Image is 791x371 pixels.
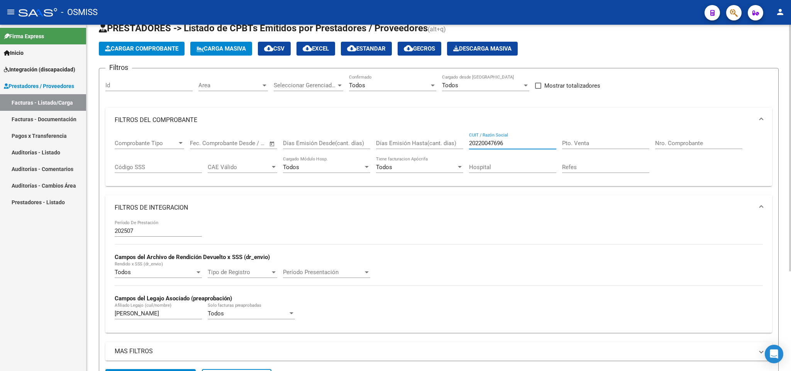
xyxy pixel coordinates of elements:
[61,4,98,21] span: - OSMISS
[208,269,270,276] span: Tipo de Registro
[190,140,221,147] input: Fecha inicio
[258,42,291,56] button: CSV
[404,44,413,53] mat-icon: cloud_download
[349,82,365,89] span: Todos
[115,116,754,124] mat-panel-title: FILTROS DEL COMPROBANTE
[341,42,392,56] button: Estandar
[115,254,270,261] strong: Campos del Archivo de Rendición Devuelto x SSS (dr_envio)
[428,25,446,33] span: (alt+q)
[115,269,131,276] span: Todos
[105,108,772,132] mat-expansion-panel-header: FILTROS DEL COMPROBANTE
[765,345,783,363] div: Open Intercom Messenger
[347,45,386,52] span: Estandar
[6,7,15,17] mat-icon: menu
[99,42,185,56] button: Cargar Comprobante
[198,82,261,89] span: Area
[776,7,785,17] mat-icon: person
[105,62,132,73] h3: Filtros
[404,45,435,52] span: Gecros
[274,82,336,89] span: Seleccionar Gerenciador
[228,140,266,147] input: Fecha fin
[190,42,252,56] button: Carga Masiva
[268,139,277,148] button: Open calendar
[105,132,772,186] div: FILTROS DEL COMPROBANTE
[115,295,232,302] strong: Campos del Legajo Asociado (preaprobación)
[264,44,273,53] mat-icon: cloud_download
[303,44,312,53] mat-icon: cloud_download
[544,81,600,90] span: Mostrar totalizadores
[296,42,335,56] button: EXCEL
[347,44,356,53] mat-icon: cloud_download
[115,347,754,356] mat-panel-title: MAS FILTROS
[4,82,74,90] span: Prestadores / Proveedores
[99,23,428,34] span: PRESTADORES -> Listado de CPBTs Emitidos por Prestadores / Proveedores
[447,42,518,56] app-download-masive: Descarga masiva de comprobantes (adjuntos)
[115,203,754,212] mat-panel-title: FILTROS DE INTEGRACION
[283,269,363,276] span: Período Presentación
[4,65,75,74] span: Integración (discapacidad)
[4,49,24,57] span: Inicio
[264,45,285,52] span: CSV
[208,310,224,317] span: Todos
[4,32,44,41] span: Firma Express
[453,45,512,52] span: Descarga Masiva
[376,164,392,171] span: Todos
[303,45,329,52] span: EXCEL
[105,195,772,220] mat-expansion-panel-header: FILTROS DE INTEGRACION
[447,42,518,56] button: Descarga Masiva
[208,164,270,171] span: CAE Válido
[283,164,299,171] span: Todos
[105,45,178,52] span: Cargar Comprobante
[398,42,441,56] button: Gecros
[442,82,458,89] span: Todos
[105,342,772,361] mat-expansion-panel-header: MAS FILTROS
[115,140,177,147] span: Comprobante Tipo
[105,220,772,332] div: FILTROS DE INTEGRACION
[196,45,246,52] span: Carga Masiva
